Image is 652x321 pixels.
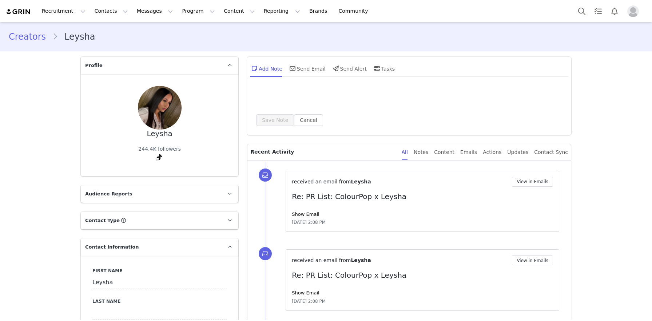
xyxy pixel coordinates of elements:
button: Reporting [259,3,305,19]
button: Notifications [607,3,623,19]
div: Updates [507,144,528,160]
p: Recent Activity [250,144,395,160]
div: Emails [460,144,477,160]
div: All [402,144,408,160]
button: View in Emails [512,255,553,265]
a: Show Email [292,290,319,296]
span: Profile [85,62,103,69]
span: [DATE] 2:08 PM [292,298,326,305]
div: Notes [414,144,428,160]
div: Add Note [250,60,282,77]
div: Actions [483,144,501,160]
p: Re: PR List: ColourPop x Leysha [292,270,553,281]
button: Cancel [294,114,323,126]
div: 244.4K followers [138,145,181,153]
button: Save Note [256,114,294,126]
a: Brands [305,3,334,19]
button: Search [574,3,590,19]
button: Profile [623,5,646,17]
a: Show Email [292,211,319,217]
a: Tasks [590,3,606,19]
span: Leysha [351,179,371,185]
div: Send Email [288,60,326,77]
span: Leysha [351,257,371,263]
div: Send Alert [331,60,367,77]
div: Content [434,144,454,160]
button: Messages [132,3,177,19]
span: Contact Information [85,243,139,251]
button: View in Emails [512,177,553,187]
div: Contact Sync [534,144,568,160]
label: Last Name [92,298,227,305]
img: ba9b9e87-ba7f-44f6-82cc-e713d376a4ec.jpg [138,86,182,130]
span: received an email from [292,179,351,185]
span: [DATE] 2:08 PM [292,219,326,226]
label: First Name [92,267,227,274]
a: Creators [9,30,52,43]
img: grin logo [6,8,31,15]
div: Leysha [147,130,172,138]
div: Tasks [373,60,395,77]
button: Contacts [90,3,132,19]
span: Audience Reports [85,190,132,198]
button: Content [219,3,259,19]
span: received an email from [292,257,351,263]
button: Program [178,3,219,19]
button: Recruitment [37,3,90,19]
span: Contact Type [85,217,120,224]
img: placeholder-profile.jpg [627,5,639,17]
a: Community [334,3,376,19]
p: Re: PR List: ColourPop x Leysha [292,191,553,202]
